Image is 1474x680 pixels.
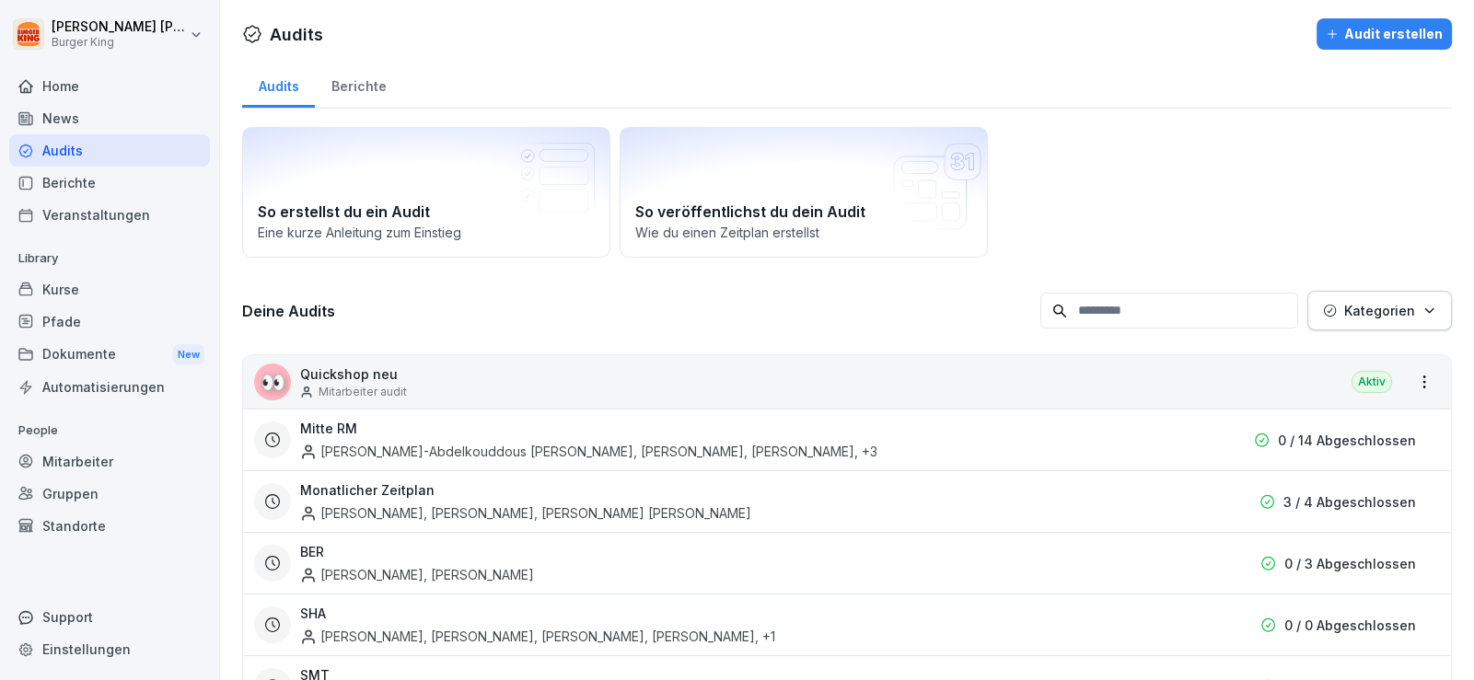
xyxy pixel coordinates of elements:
p: Burger King [52,36,186,49]
button: Audit erstellen [1317,18,1452,50]
div: [PERSON_NAME]-Abdelkouddous [PERSON_NAME], [PERSON_NAME], [PERSON_NAME] , +3 [300,442,877,461]
a: DokumenteNew [9,338,210,372]
p: 0 / 0 Abgeschlossen [1284,616,1416,635]
a: Veranstaltungen [9,199,210,231]
p: People [9,416,210,445]
a: Audits [242,61,315,108]
h3: BER [300,542,324,561]
h3: Mitte RM [300,419,357,438]
a: Kurse [9,273,210,305]
a: Mitarbeiter [9,445,210,478]
p: 3 / 4 Abgeschlossen [1283,492,1416,512]
p: Wie du einen Zeitplan erstellst [635,223,972,242]
a: Einstellungen [9,633,210,665]
a: So veröffentlichst du dein AuditWie du einen Zeitplan erstellst [620,127,988,258]
p: Mitarbeiter audit [319,384,407,400]
h3: Monatlicher Zeitplan [300,480,435,500]
a: Automatisierungen [9,371,210,403]
div: 👀 [254,363,291,400]
h3: SHA [300,604,326,623]
p: 0 / 14 Abgeschlossen [1278,431,1416,450]
a: Standorte [9,510,210,542]
div: Dokumente [9,338,210,372]
div: Aktiv [1352,371,1392,393]
div: New [173,344,204,365]
a: News [9,102,210,134]
div: [PERSON_NAME], [PERSON_NAME], [PERSON_NAME] [PERSON_NAME] [300,503,751,523]
p: Library [9,244,210,273]
a: Gruppen [9,478,210,510]
p: 0 / 3 Abgeschlossen [1284,554,1416,573]
div: [PERSON_NAME], [PERSON_NAME], [PERSON_NAME], [PERSON_NAME] , +1 [300,627,775,646]
div: Support [9,601,210,633]
div: [PERSON_NAME], [PERSON_NAME] [300,565,534,584]
h2: So erstellst du ein Audit [258,201,595,223]
a: Home [9,70,210,102]
p: Kategorien [1344,301,1415,320]
p: Quickshop neu [300,364,407,384]
div: Audit erstellen [1326,24,1443,44]
a: Berichte [9,167,210,199]
a: Berichte [315,61,402,108]
p: [PERSON_NAME] [PERSON_NAME] [52,19,186,35]
a: Audits [9,134,210,167]
h3: Deine Audits [242,301,1031,321]
button: Kategorien [1307,291,1452,330]
h1: Audits [270,22,323,47]
a: Pfade [9,305,210,338]
a: So erstellst du ein AuditEine kurze Anleitung zum Einstieg [242,127,610,258]
h2: So veröffentlichst du dein Audit [635,201,972,223]
p: Eine kurze Anleitung zum Einstieg [258,223,595,242]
